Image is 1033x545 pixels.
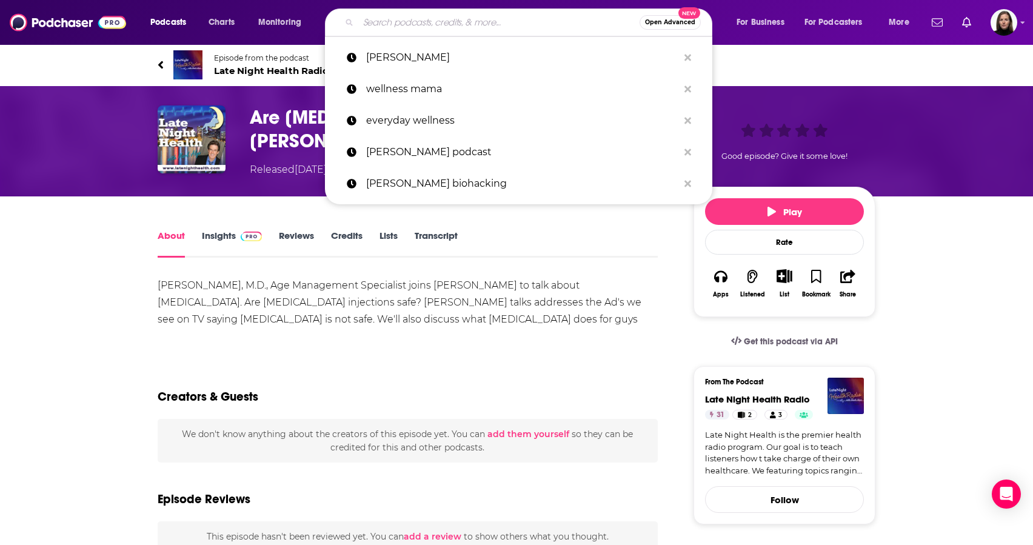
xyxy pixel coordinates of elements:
[331,230,363,258] a: Credits
[10,11,126,34] img: Podchaser - Follow, Share and Rate Podcasts
[889,14,909,31] span: More
[927,12,948,33] a: Show notifications dropdown
[748,409,752,421] span: 2
[832,261,864,306] button: Share
[705,378,854,386] h3: From The Podcast
[772,269,797,283] button: Show More Button
[214,53,353,62] span: Episode from the podcast
[728,13,800,32] button: open menu
[804,14,863,31] span: For Podcasters
[366,73,678,105] p: wellness mama
[214,65,353,76] span: Late Night Health Radio
[705,198,864,225] button: Play
[366,168,678,199] p: melanie avalon biohacking
[487,429,569,439] button: add them yourself
[158,50,875,79] a: Late Night Health RadioEpisode from the podcastLate Night Health Radio31
[358,13,640,32] input: Search podcasts, credits, & more...
[802,291,831,298] div: Bookmark
[640,15,701,30] button: Open AdvancedNew
[209,14,235,31] span: Charts
[207,531,609,542] span: This episode hasn't been reviewed yet. You can to show others what you thought.
[732,410,757,420] a: 2
[366,136,678,168] p: gemma hanley podcast
[325,42,712,73] a: [PERSON_NAME]
[780,290,789,298] div: List
[769,261,800,306] div: Show More ButtonList
[158,389,258,404] h2: Creators & Guests
[797,13,880,32] button: open menu
[325,105,712,136] a: everyday wellness
[142,13,202,32] button: open menu
[840,291,856,298] div: Share
[250,105,674,153] h1: Are Testosterone Injections Safe? (Part 1) - Dr. Mickey Barber 4/19/14
[705,393,810,405] a: Late Night Health Radio
[721,152,847,161] span: Good episode? Give it some love!
[325,136,712,168] a: [PERSON_NAME] podcast
[182,429,633,453] span: We don't know anything about the creators of this episode yet . You can so they can be credited f...
[705,429,864,476] a: Late Night Health is the premier health radio program. Our goal is to teach listeners how t take ...
[379,230,398,258] a: Lists
[705,230,864,255] div: Rate
[158,230,185,258] a: About
[705,486,864,513] button: Follow
[737,14,784,31] span: For Business
[645,19,695,25] span: Open Advanced
[258,14,301,31] span: Monitoring
[767,206,802,218] span: Play
[366,42,678,73] p: mickey barber
[740,291,765,298] div: Listened
[705,261,737,306] button: Apps
[250,13,317,32] button: open menu
[800,261,832,306] button: Bookmark
[721,327,847,356] a: Get this podcast via API
[158,277,658,345] div: [PERSON_NAME], M.D., Age Management Specialist joins [PERSON_NAME] to talk about [MEDICAL_DATA]. ...
[737,261,768,306] button: Listened
[158,105,226,173] img: Are Testosterone Injections Safe? (Part 1) - Dr. Mickey Barber 4/19/14
[173,50,202,79] img: Late Night Health Radio
[717,409,724,421] span: 31
[991,9,1017,36] span: Logged in as BevCat3
[336,8,724,36] div: Search podcasts, credits, & more...
[366,105,678,136] p: everyday wellness
[158,492,250,507] h3: Episode Reviews
[991,9,1017,36] button: Show profile menu
[279,230,314,258] a: Reviews
[880,13,924,32] button: open menu
[201,13,242,32] a: Charts
[325,168,712,199] a: [PERSON_NAME] biohacking
[678,7,700,19] span: New
[705,410,729,420] a: 31
[744,336,838,347] span: Get this podcast via API
[957,12,976,33] a: Show notifications dropdown
[150,14,186,31] span: Podcasts
[991,9,1017,36] img: User Profile
[415,230,458,258] a: Transcript
[404,530,461,543] button: add a review
[764,410,787,420] a: 3
[778,409,782,421] span: 3
[992,480,1021,509] div: Open Intercom Messenger
[202,230,262,258] a: InsightsPodchaser Pro
[250,162,327,177] div: Released [DATE]
[325,73,712,105] a: wellness mama
[713,291,729,298] div: Apps
[241,232,262,241] img: Podchaser Pro
[827,378,864,414] img: Late Night Health Radio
